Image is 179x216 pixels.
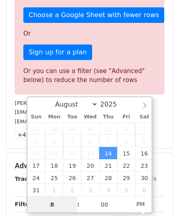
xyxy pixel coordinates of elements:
[15,201,36,207] strong: Filters
[81,147,99,159] span: August 13, 2025
[99,114,117,120] span: Thu
[63,147,81,159] span: August 12, 2025
[81,135,99,147] span: August 6, 2025
[99,135,117,147] span: August 7, 2025
[23,29,156,38] p: Or
[63,122,81,135] span: July 29, 2025
[45,171,63,184] span: August 25, 2025
[129,196,152,212] span: Click to toggle
[79,196,129,213] input: Minute
[117,159,135,171] span: August 22, 2025
[15,176,42,182] strong: Tracking
[117,122,135,135] span: August 1, 2025
[117,171,135,184] span: August 29, 2025
[81,122,99,135] span: July 30, 2025
[45,135,63,147] span: August 4, 2025
[27,114,45,120] span: Sun
[135,135,153,147] span: August 9, 2025
[23,7,164,23] a: Choose a Google Sheet with fewer rows
[81,159,99,171] span: August 20, 2025
[135,159,153,171] span: August 23, 2025
[99,184,117,196] span: September 4, 2025
[15,100,150,106] small: [PERSON_NAME][EMAIL_ADDRESS][DOMAIN_NAME]
[23,45,92,60] a: Sign up for a plan
[15,130,49,140] a: +47 more
[63,171,81,184] span: August 26, 2025
[81,114,99,120] span: Wed
[45,114,63,120] span: Mon
[117,114,135,120] span: Fri
[15,109,106,115] small: [EMAIL_ADDRESS][DOMAIN_NAME]
[117,147,135,159] span: August 15, 2025
[45,184,63,196] span: September 1, 2025
[63,159,81,171] span: August 19, 2025
[77,196,79,212] span: :
[99,147,117,159] span: August 14, 2025
[63,135,81,147] span: August 5, 2025
[99,159,117,171] span: August 21, 2025
[138,177,179,216] iframe: Chat Widget
[81,184,99,196] span: September 3, 2025
[81,171,99,184] span: August 27, 2025
[45,122,63,135] span: July 28, 2025
[45,147,63,159] span: August 11, 2025
[27,196,77,213] input: Hour
[135,114,153,120] span: Sat
[27,135,45,147] span: August 3, 2025
[45,159,63,171] span: August 18, 2025
[27,159,45,171] span: August 17, 2025
[98,100,127,108] input: Year
[117,184,135,196] span: September 5, 2025
[135,171,153,184] span: August 30, 2025
[27,147,45,159] span: August 10, 2025
[117,135,135,147] span: August 8, 2025
[99,122,117,135] span: July 31, 2025
[135,184,153,196] span: September 6, 2025
[15,161,164,170] h5: Advanced
[27,184,45,196] span: August 31, 2025
[63,114,81,120] span: Tue
[27,122,45,135] span: July 27, 2025
[135,122,153,135] span: August 2, 2025
[135,147,153,159] span: August 16, 2025
[63,184,81,196] span: September 2, 2025
[23,67,156,85] div: Or you can use a filter (see "Advanced" below) to reduce the number of rows
[27,171,45,184] span: August 24, 2025
[15,118,106,125] small: [EMAIL_ADDRESS][DOMAIN_NAME]
[99,171,117,184] span: August 28, 2025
